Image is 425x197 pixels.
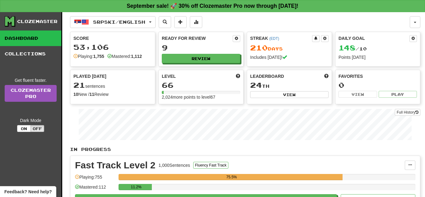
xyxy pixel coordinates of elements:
span: Open feedback widget [4,189,52,195]
div: Dark Mode [5,117,57,124]
strong: 1,112 [131,54,142,59]
strong: 1,755 [93,54,104,59]
span: 24 [250,81,262,89]
div: 9 [162,44,240,52]
span: 210 [250,43,268,52]
button: Fluency Fast Track [193,162,228,169]
div: Favorites [339,73,417,79]
button: Play [379,91,417,98]
div: Playing: 755 [75,174,115,184]
button: Srpski/English [70,16,156,28]
span: 148 [339,43,356,52]
div: 2,024 more points to level 67 [162,94,240,100]
div: Day s [250,44,329,52]
div: Mastered: 112 [75,184,115,194]
div: th [250,81,329,89]
div: New / Review [73,91,152,97]
span: 21 [73,81,85,89]
div: Get fluent faster. [5,77,57,83]
div: sentences [73,81,152,89]
button: View [250,91,329,98]
button: More stats [190,16,202,28]
span: Played [DATE] [73,73,106,79]
div: Includes [DATE]! [250,54,329,60]
div: 53,106 [73,43,152,51]
strong: 10 [73,92,78,97]
a: ClozemasterPro [5,85,57,102]
span: Level [162,73,176,79]
button: On [17,125,31,132]
div: 66 [162,81,240,89]
button: Full History [395,109,420,116]
p: In Progress [70,146,420,152]
div: Streak [250,35,312,41]
span: Leaderboard [250,73,284,79]
button: View [339,91,377,98]
span: Srpski / English [93,19,145,25]
strong: September sale! 🚀 30% off Clozemaster Pro now through [DATE]! [127,3,298,9]
div: Points [DATE] [339,54,417,60]
strong: 11 [89,92,94,97]
div: Mastered: [107,53,142,59]
span: Score more points to level up [236,73,240,79]
div: Ready for Review [162,35,233,41]
div: Playing: [73,53,104,59]
div: 0 [339,81,417,89]
button: Add sentence to collection [174,16,187,28]
button: Review [162,54,240,63]
span: / 10 [339,46,367,51]
button: Off [30,125,44,132]
div: 11.2% [120,184,152,190]
div: Fast Track Level 2 [75,161,156,170]
span: This week in points, UTC [324,73,329,79]
div: Score [73,35,152,41]
button: Search sentences [159,16,171,28]
a: (EDT) [269,36,279,41]
div: 75.5% [120,174,343,180]
div: Clozemaster [17,18,58,25]
div: Daily Goal [339,35,409,42]
div: 1,000 Sentences [159,162,190,168]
